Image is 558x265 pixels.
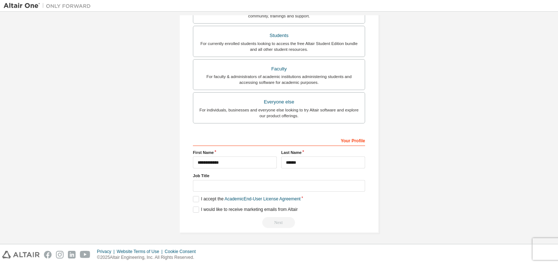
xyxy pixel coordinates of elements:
img: youtube.svg [80,251,90,258]
div: For individuals, businesses and everyone else looking to try Altair software and explore our prod... [198,107,360,119]
div: For faculty & administrators of academic institutions administering students and accessing softwa... [198,74,360,85]
div: Everyone else [198,97,360,107]
div: Privacy [97,249,117,254]
a: Academic End-User License Agreement [225,196,300,201]
div: For currently enrolled students looking to access the free Altair Student Edition bundle and all ... [198,41,360,52]
div: Your Profile [193,134,365,146]
img: facebook.svg [44,251,52,258]
img: Altair One [4,2,94,9]
label: I would like to receive marketing emails from Altair [193,207,298,213]
label: First Name [193,150,277,155]
label: Last Name [281,150,365,155]
div: Students [198,30,360,41]
label: Job Title [193,173,365,179]
div: Read and acccept EULA to continue [193,217,365,228]
div: Faculty [198,64,360,74]
div: Cookie Consent [165,249,200,254]
img: altair_logo.svg [2,251,40,258]
label: I accept the [193,196,300,202]
div: Website Terms of Use [117,249,165,254]
img: instagram.svg [56,251,64,258]
img: linkedin.svg [68,251,76,258]
p: © 2025 Altair Engineering, Inc. All Rights Reserved. [97,254,200,261]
